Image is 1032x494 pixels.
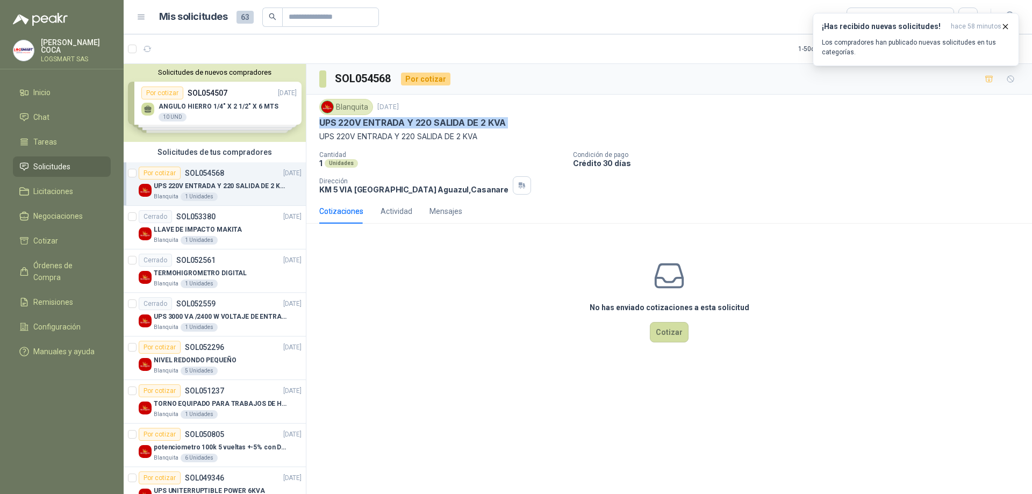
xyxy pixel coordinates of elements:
[283,299,302,309] p: [DATE]
[13,292,111,312] a: Remisiones
[154,225,242,235] p: LLAVE DE IMPACTO MAKITA
[159,9,228,25] h1: Mis solicitudes
[139,428,181,441] div: Por cotizar
[33,296,73,308] span: Remisiones
[181,323,218,332] div: 1 Unidades
[124,162,306,206] a: Por cotizarSOL054568[DATE] Company LogoUPS 220V ENTRADA Y 220 SALIDA DE 2 KVABlanquita1 Unidades
[181,410,218,419] div: 1 Unidades
[139,184,152,197] img: Company Logo
[33,185,73,197] span: Licitaciones
[13,317,111,337] a: Configuración
[124,249,306,293] a: CerradoSOL052561[DATE] Company LogoTERMOHIGROMETRO DIGITALBlanquita1 Unidades
[401,73,450,85] div: Por cotizar
[13,132,111,152] a: Tareas
[124,64,306,142] div: Solicitudes de nuevos compradoresPor cotizarSOL054507[DATE] ANGULO HIERRO 1/4" X 2 1/2" X 6 MTS10...
[650,322,689,342] button: Cotizar
[319,177,508,185] p: Dirección
[124,337,306,380] a: Por cotizarSOL052296[DATE] Company LogoNIVEL REDONDO PEQUEÑOBlanquita5 Unidades
[139,227,152,240] img: Company Logo
[319,151,564,159] p: Cantidad
[33,111,49,123] span: Chat
[154,236,178,245] p: Blanquita
[325,159,358,168] div: Unidades
[139,297,172,310] div: Cerrado
[283,168,302,178] p: [DATE]
[139,210,172,223] div: Cerrado
[283,342,302,353] p: [DATE]
[319,205,363,217] div: Cotizaciones
[185,431,224,438] p: SOL050805
[154,181,288,191] p: UPS 220V ENTRADA Y 220 SALIDA DE 2 KVA
[13,181,111,202] a: Licitaciones
[13,156,111,177] a: Solicitudes
[124,206,306,249] a: CerradoSOL053380[DATE] Company LogoLLAVE DE IMPACTO MAKITABlanquita1 Unidades
[154,399,288,409] p: TORNO EQUIPADO PARA TRABAJOS DE HASTA 1 METRO DE PRIMER O SEGUNDA MANO
[13,255,111,288] a: Órdenes de Compra
[181,454,218,462] div: 6 Unidades
[269,13,276,20] span: search
[41,56,111,62] p: LOGSMART SAS
[321,101,333,113] img: Company Logo
[335,70,392,87] h3: SOL054568
[951,22,1001,31] span: hace 58 minutos
[176,300,216,307] p: SOL052559
[236,11,254,24] span: 63
[124,293,306,337] a: CerradoSOL052559[DATE] Company LogoUPS 3000 VA /2400 W VOLTAJE DE ENTRADA / SALIDA 12V ON LINEBla...
[154,367,178,375] p: Blanquita
[854,11,876,23] div: Todas
[381,205,412,217] div: Actividad
[798,40,861,58] div: 1 - 50 de 85
[319,159,322,168] p: 1
[283,429,302,440] p: [DATE]
[154,312,288,322] p: UPS 3000 VA /2400 W VOLTAJE DE ENTRADA / SALIDA 12V ON LINE
[181,192,218,201] div: 1 Unidades
[13,82,111,103] a: Inicio
[154,192,178,201] p: Blanquita
[139,314,152,327] img: Company Logo
[185,474,224,482] p: SOL049346
[319,99,373,115] div: Blanquita
[283,212,302,222] p: [DATE]
[822,38,1010,57] p: Los compradores han publicado nuevas solicitudes en tus categorías.
[13,107,111,127] a: Chat
[139,445,152,458] img: Company Logo
[139,254,172,267] div: Cerrado
[181,236,218,245] div: 1 Unidades
[139,471,181,484] div: Por cotizar
[185,387,224,395] p: SOL051237
[283,473,302,483] p: [DATE]
[13,206,111,226] a: Negociaciones
[124,142,306,162] div: Solicitudes de tus compradores
[319,131,1019,142] p: UPS 220V ENTRADA Y 220 SALIDA DE 2 KVA
[176,213,216,220] p: SOL053380
[139,341,181,354] div: Por cotizar
[139,358,152,371] img: Company Logo
[185,343,224,351] p: SOL052296
[590,302,749,313] h3: No has enviado cotizaciones a esta solicitud
[154,410,178,419] p: Blanquita
[33,346,95,357] span: Manuales y ayuda
[319,185,508,194] p: KM 5 VIA [GEOGRAPHIC_DATA] Aguazul , Casanare
[154,454,178,462] p: Blanquita
[13,40,34,61] img: Company Logo
[13,341,111,362] a: Manuales y ayuda
[139,384,181,397] div: Por cotizar
[33,210,83,222] span: Negociaciones
[377,102,399,112] p: [DATE]
[139,271,152,284] img: Company Logo
[181,280,218,288] div: 1 Unidades
[124,380,306,424] a: Por cotizarSOL051237[DATE] Company LogoTORNO EQUIPADO PARA TRABAJOS DE HASTA 1 METRO DE PRIMER O ...
[813,13,1019,66] button: ¡Has recibido nuevas solicitudes!hace 58 minutos Los compradores han publicado nuevas solicitudes...
[41,39,111,54] p: [PERSON_NAME] COCA
[822,22,947,31] h3: ¡Has recibido nuevas solicitudes!
[139,167,181,180] div: Por cotizar
[33,87,51,98] span: Inicio
[176,256,216,264] p: SOL052561
[573,159,1028,168] p: Crédito 30 días
[185,169,224,177] p: SOL054568
[181,367,218,375] div: 5 Unidades
[13,13,68,26] img: Logo peakr
[33,161,70,173] span: Solicitudes
[124,424,306,467] a: Por cotizarSOL050805[DATE] Company Logopotenciometro 100k 5 vueltas +-5% con Dial perillaBlanquit...
[154,355,236,366] p: NIVEL REDONDO PEQUEÑO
